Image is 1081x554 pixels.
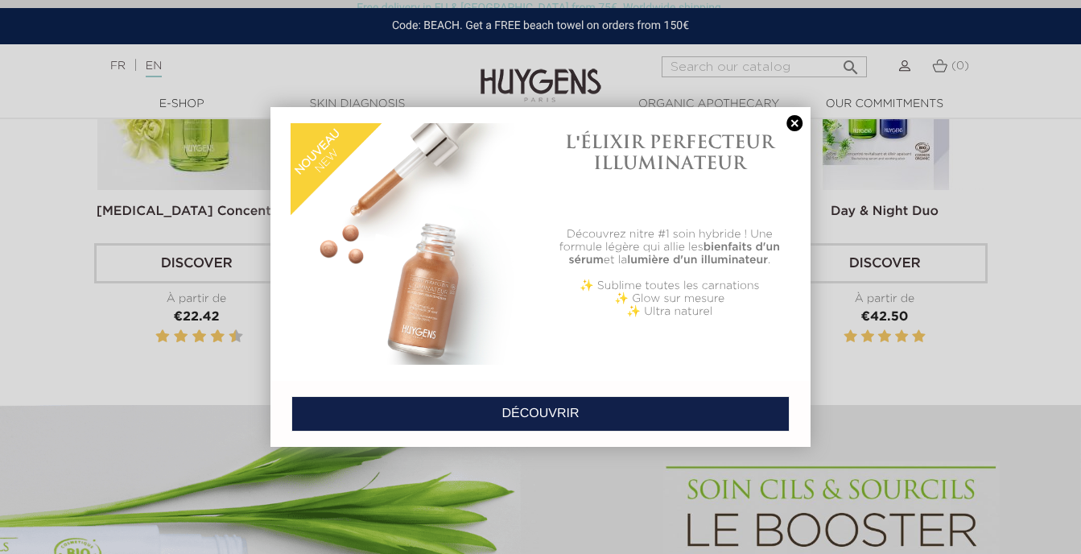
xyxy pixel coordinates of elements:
[549,131,791,174] h1: L'ÉLIXIR PERFECTEUR ILLUMINATEUR
[549,279,791,292] p: ✨ Sublime toutes les carnations
[627,254,768,266] b: lumière d'un illuminateur
[569,242,780,266] b: bienfaits d'un sérum
[549,228,791,267] p: Découvrez nitre #1 soin hybride ! Une formule légère qui allie les et la .
[549,305,791,318] p: ✨ Ultra naturel
[549,292,791,305] p: ✨ Glow sur mesure
[291,396,790,432] a: DÉCOUVRIR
